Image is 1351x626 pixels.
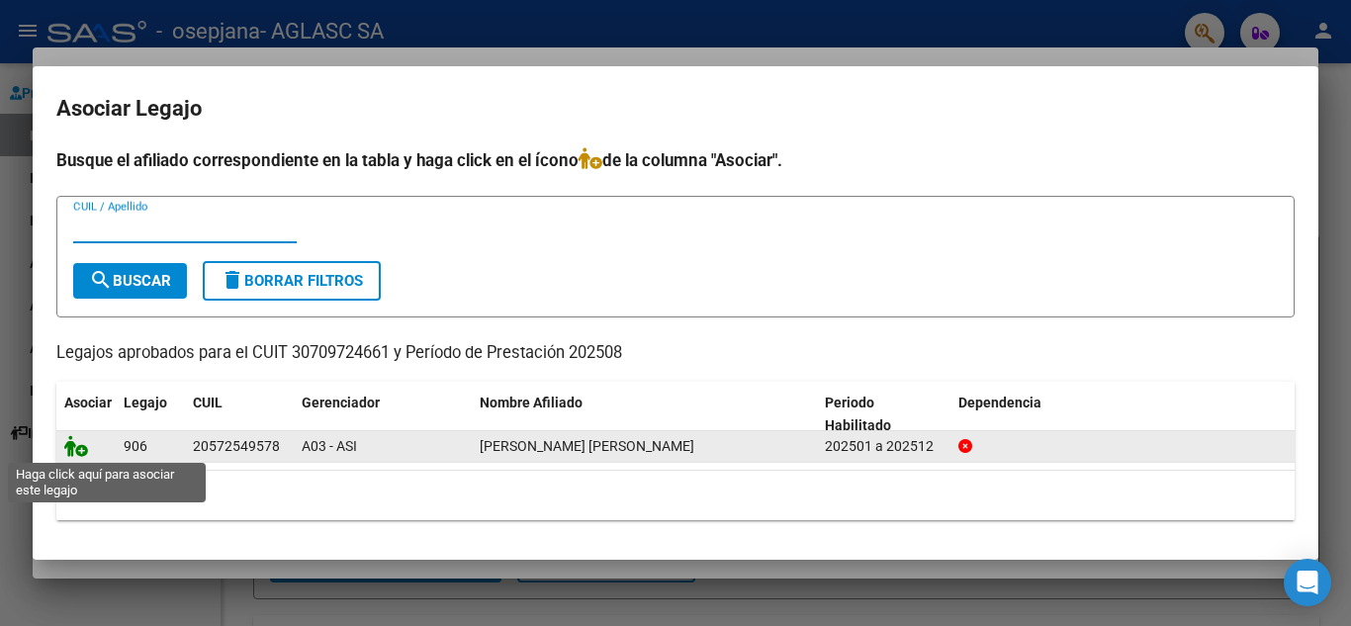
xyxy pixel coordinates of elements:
span: Dependencia [958,395,1041,410]
div: Open Intercom Messenger [1284,559,1331,606]
button: Borrar Filtros [203,261,381,301]
span: A03 - ASI [302,438,357,454]
p: Legajos aprobados para el CUIT 30709724661 y Período de Prestación 202508 [56,341,1295,366]
span: Asociar [64,395,112,410]
datatable-header-cell: Nombre Afiliado [472,382,817,447]
span: Gerenciador [302,395,380,410]
datatable-header-cell: Legajo [116,382,185,447]
datatable-header-cell: Periodo Habilitado [817,382,950,447]
div: 20572549578 [193,435,280,458]
mat-icon: search [89,268,113,292]
datatable-header-cell: CUIL [185,382,294,447]
span: Nombre Afiliado [480,395,583,410]
datatable-header-cell: Gerenciador [294,382,472,447]
span: 906 [124,438,147,454]
div: 1 registros [56,471,1295,520]
datatable-header-cell: Dependencia [950,382,1296,447]
span: GOROSITO GOMEZ TOMAS AGUSTIN [480,438,694,454]
span: Borrar Filtros [221,272,363,290]
span: CUIL [193,395,223,410]
span: Buscar [89,272,171,290]
span: Legajo [124,395,167,410]
datatable-header-cell: Asociar [56,382,116,447]
mat-icon: delete [221,268,244,292]
div: 202501 a 202512 [825,435,943,458]
span: Periodo Habilitado [825,395,891,433]
button: Buscar [73,263,187,299]
h2: Asociar Legajo [56,90,1295,128]
h4: Busque el afiliado correspondiente en la tabla y haga click en el ícono de la columna "Asociar". [56,147,1295,173]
